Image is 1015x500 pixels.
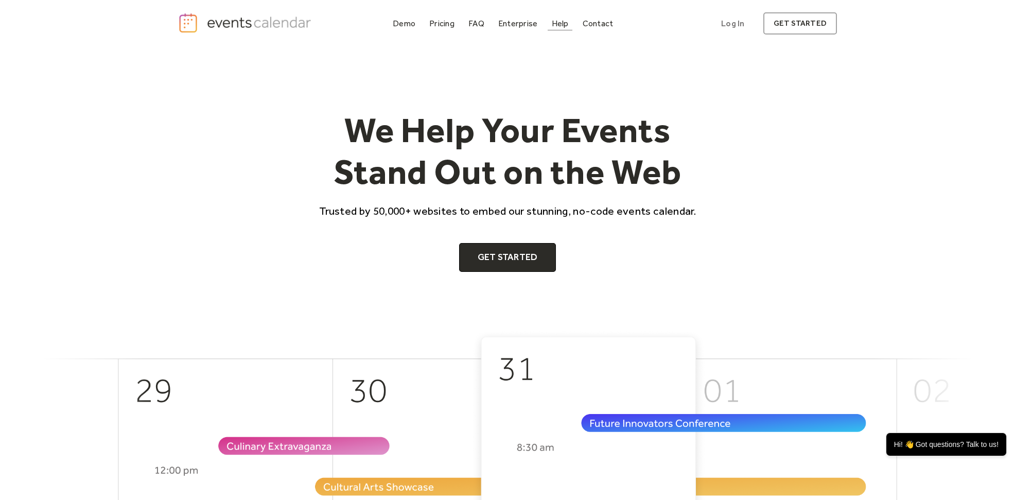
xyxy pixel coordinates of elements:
a: FAQ [464,16,488,30]
p: Trusted by 50,000+ websites to embed our stunning, no-code events calendar. [310,203,705,218]
div: FAQ [468,21,484,26]
a: Get Started [459,243,556,272]
a: get started [763,12,837,35]
div: Enterprise [498,21,537,26]
div: Contact [583,21,614,26]
a: Log In [711,12,755,35]
a: Demo [389,16,419,30]
div: Pricing [429,21,454,26]
a: home [178,12,314,33]
div: Help [552,21,569,26]
a: Contact [579,16,618,30]
div: Demo [393,21,415,26]
a: Help [548,16,573,30]
h1: We Help Your Events Stand Out on the Web [310,109,705,193]
a: Pricing [425,16,459,30]
a: Enterprise [494,16,541,30]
